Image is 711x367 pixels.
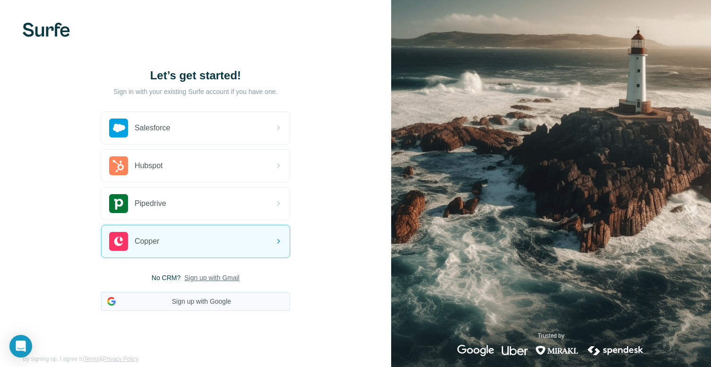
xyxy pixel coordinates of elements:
span: Pipedrive [135,198,166,209]
img: hubspot's logo [109,156,128,175]
img: salesforce's logo [109,119,128,137]
img: spendesk's logo [586,345,645,356]
div: Ouvrir le Messenger Intercom [9,335,32,358]
a: Terms [84,356,99,362]
span: By signing up, I agree to & [23,355,138,363]
a: Privacy Policy [103,356,138,362]
span: Hubspot [135,160,163,171]
img: Surfe's logo [23,23,70,37]
img: uber's logo [502,345,528,356]
img: copper's logo [109,232,128,251]
h1: Let’s get started! [101,68,290,83]
img: pipedrive's logo [109,194,128,213]
button: Sign up with Google [101,292,290,311]
p: Sign in with your existing Surfe account if you have one. [113,87,277,96]
span: No CRM? [152,273,180,282]
span: Salesforce [135,122,171,134]
button: Sign up with Gmail [184,273,240,282]
p: Trusted by [538,332,564,340]
span: Copper [135,236,159,247]
img: google's logo [457,345,494,356]
img: mirakl's logo [535,345,579,356]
